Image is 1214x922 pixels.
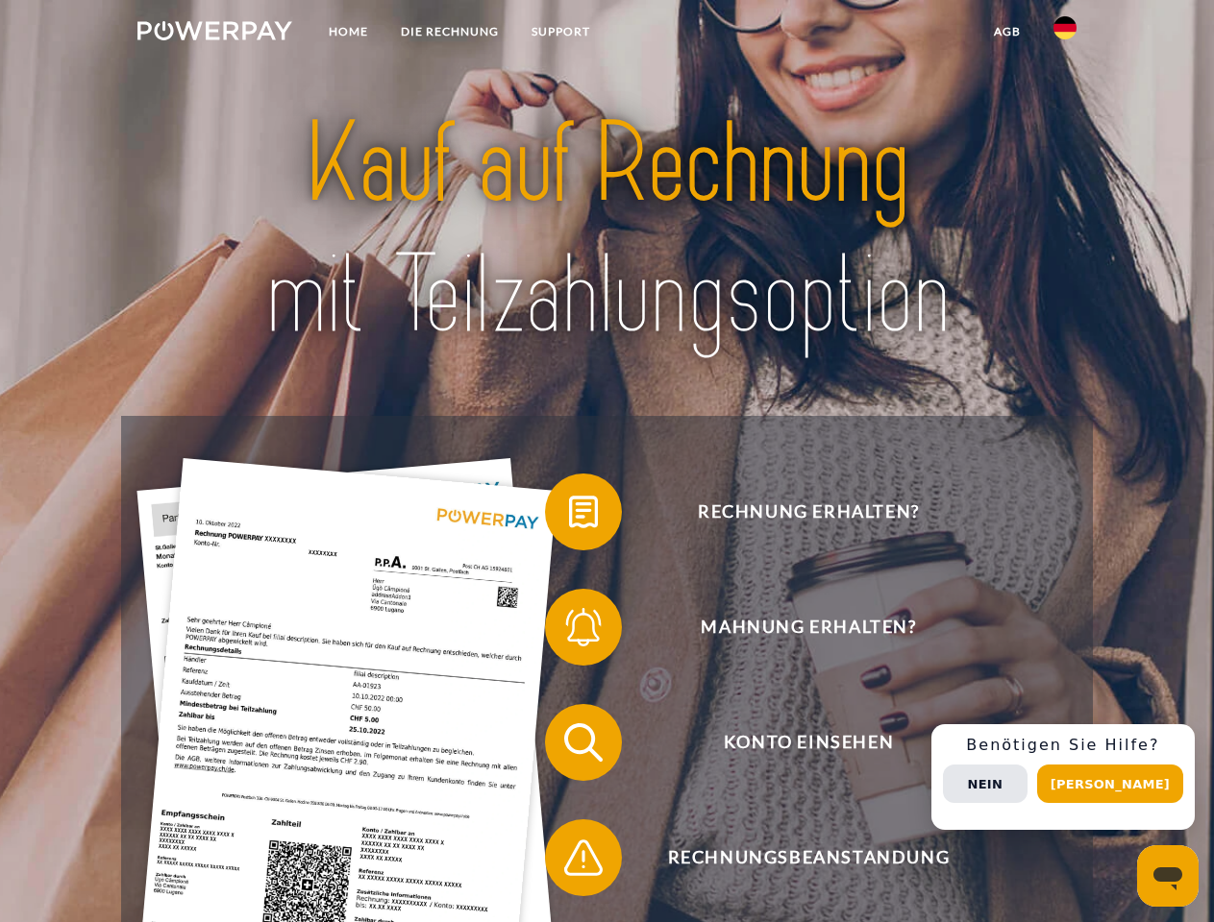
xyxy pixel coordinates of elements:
a: Home [312,14,384,49]
span: Mahnung erhalten? [573,589,1044,666]
img: qb_warning.svg [559,834,607,882]
h3: Benötigen Sie Hilfe? [943,736,1183,755]
a: SUPPORT [515,14,607,49]
a: agb [978,14,1037,49]
img: qb_bill.svg [559,488,607,536]
button: [PERSON_NAME] [1037,764,1183,803]
button: Konto einsehen [545,704,1045,781]
button: Mahnung erhalten? [545,589,1045,666]
img: qb_bell.svg [559,603,607,651]
button: Rechnung erhalten? [545,473,1045,550]
div: Schnellhilfe [931,724,1195,830]
span: Konto einsehen [573,704,1044,781]
button: Nein [943,764,1028,803]
img: qb_search.svg [559,718,607,766]
a: DIE RECHNUNG [384,14,515,49]
img: de [1053,16,1077,39]
span: Rechnung erhalten? [573,473,1044,550]
button: Rechnungsbeanstandung [545,819,1045,896]
span: Rechnungsbeanstandung [573,819,1044,896]
iframe: Schaltfläche zum Öffnen des Messaging-Fensters [1137,845,1199,907]
img: logo-powerpay-white.svg [137,21,292,40]
img: title-powerpay_de.svg [184,92,1030,368]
